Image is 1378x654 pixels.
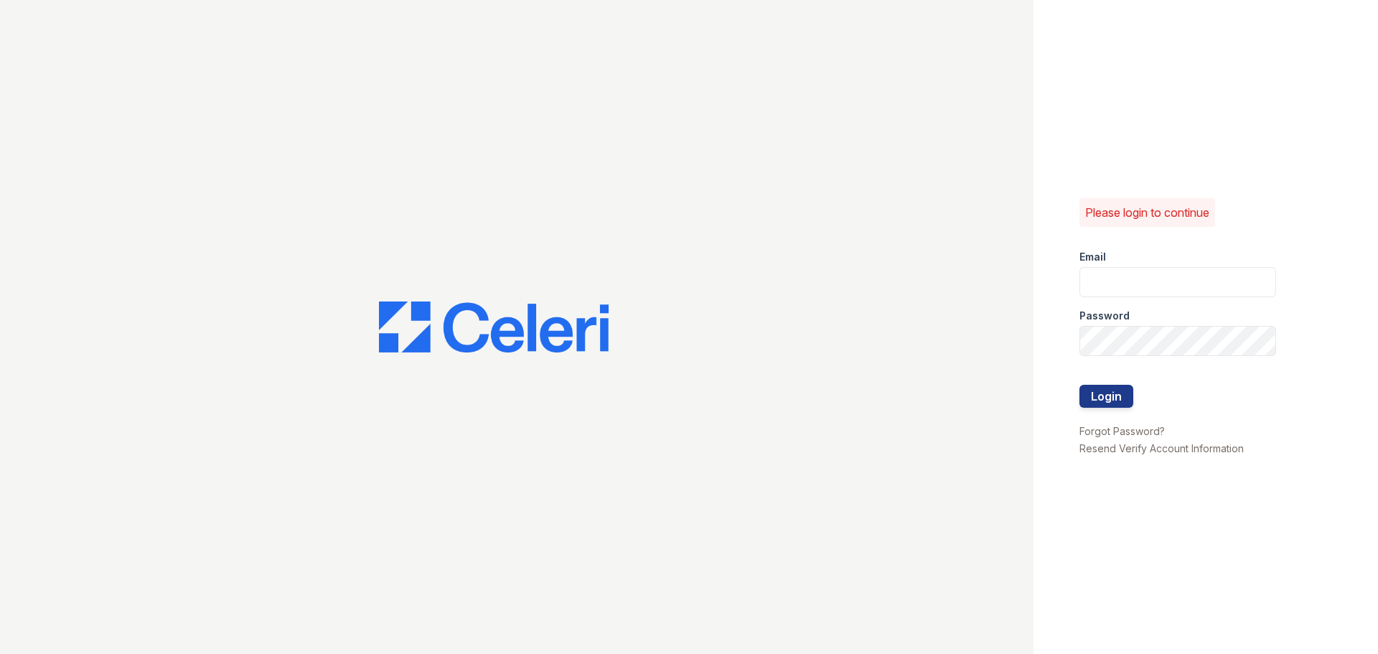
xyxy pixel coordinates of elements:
a: Forgot Password? [1079,425,1165,437]
img: CE_Logo_Blue-a8612792a0a2168367f1c8372b55b34899dd931a85d93a1a3d3e32e68fde9ad4.png [379,302,609,353]
button: Login [1079,385,1133,408]
label: Email [1079,250,1106,264]
p: Please login to continue [1085,204,1209,221]
label: Password [1079,309,1130,323]
a: Resend Verify Account Information [1079,442,1244,454]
